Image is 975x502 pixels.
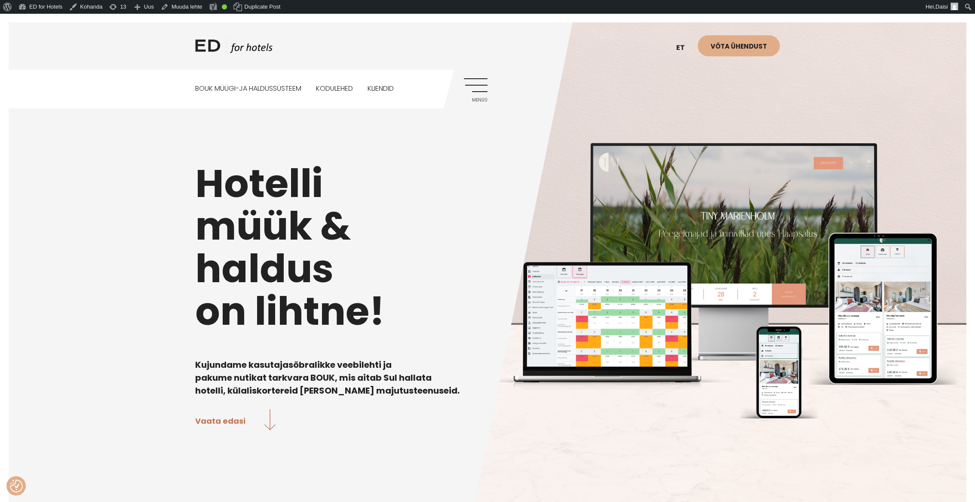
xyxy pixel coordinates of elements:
a: Võta ühendust [698,35,780,56]
a: Kliendid [368,70,394,108]
span: Daisi [935,3,948,10]
a: Menüü [464,78,487,102]
span: Menüü [464,98,487,103]
a: Vaata edasi [195,409,276,432]
a: et [672,37,698,59]
a: ED HOTELS [195,37,273,59]
img: Revisit consent button [10,480,23,493]
b: Kujundame kasutajasõbralikke veebilehti ja pakume nutikat tarkvara BOUK, mis aitab Sul hallata ho... [195,359,460,397]
a: Kodulehed [316,70,353,108]
h1: Hotelli müük & haldus on lihtne! [195,162,780,333]
div: Good [222,4,227,9]
a: BOUK MÜÜGI-JA HALDUSSÜSTEEM [195,70,301,108]
button: Nõusolekueelistused [10,480,23,493]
